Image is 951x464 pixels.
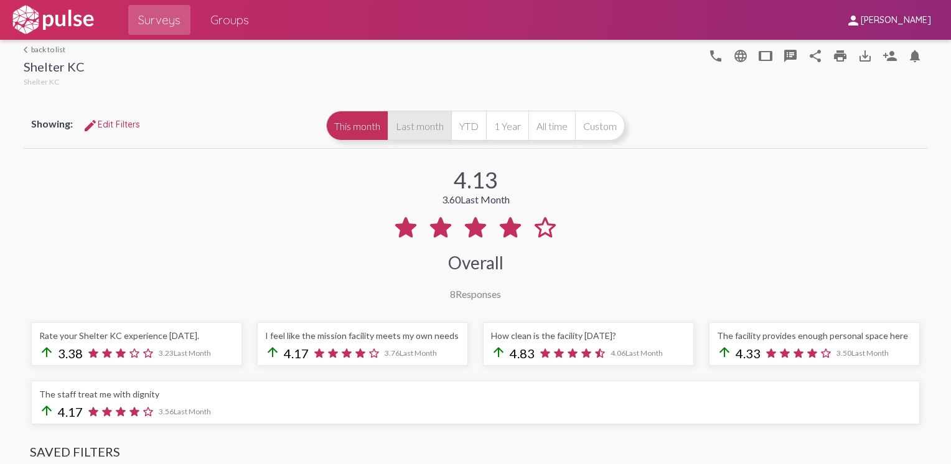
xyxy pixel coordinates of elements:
button: language [703,43,728,68]
span: 3.23 [159,348,211,358]
mat-icon: print [833,49,848,63]
button: Bell [902,43,927,68]
a: print [828,43,853,68]
button: speaker_notes [778,43,803,68]
span: 4.06 [611,348,663,358]
div: Shelter KC [24,59,85,77]
div: The facility provides enough personal space here [717,330,912,341]
mat-icon: language [708,49,723,63]
span: 4.17 [284,346,309,361]
span: Showing: [31,118,73,129]
span: 3.50 [836,348,889,358]
span: 3.38 [58,346,83,361]
span: 3.56 [159,407,211,416]
div: 4.13 [454,166,498,193]
button: This month [326,111,388,141]
span: 8 [450,288,456,300]
span: Last Month [400,348,437,358]
mat-icon: Download [858,49,873,63]
span: [PERSON_NAME] [861,15,931,26]
button: tablet [753,43,778,68]
mat-icon: speaker_notes [783,49,798,63]
span: 3.76 [385,348,437,358]
div: I feel like the mission facility meets my own needs [265,330,460,341]
span: Edit Filters [83,119,140,130]
span: Surveys [138,9,180,31]
mat-icon: arrow_back_ios [24,46,31,53]
span: Last Month [174,348,211,358]
mat-icon: arrow_upward [39,403,54,418]
mat-icon: arrow_upward [39,345,54,360]
button: 1 Year [486,111,528,141]
a: Groups [200,5,259,35]
mat-icon: person [846,13,861,28]
span: Last Month [174,407,211,416]
button: Person [878,43,902,68]
button: language [728,43,753,68]
button: [PERSON_NAME] [836,8,941,31]
div: 3.60 [442,193,510,205]
button: Custom [575,111,625,141]
span: 4.17 [58,404,83,419]
mat-icon: tablet [758,49,773,63]
a: back to list [24,45,85,54]
button: All time [528,111,575,141]
button: YTD [451,111,486,141]
mat-icon: arrow_upward [491,345,506,360]
mat-icon: arrow_upward [717,345,732,360]
mat-icon: Share [808,49,823,63]
span: Groups [210,9,249,31]
span: Last Month [625,348,663,358]
div: Overall [448,252,504,273]
mat-icon: Edit Filters [83,118,98,133]
span: Shelter KC [24,77,59,86]
div: The staff treat me with dignity [39,389,912,399]
a: Surveys [128,5,190,35]
span: 4.33 [736,346,761,361]
span: 4.83 [510,346,535,361]
mat-icon: language [733,49,748,63]
button: Share [803,43,828,68]
div: Responses [450,288,501,300]
mat-icon: Bell [907,49,922,63]
mat-icon: Person [883,49,897,63]
span: Last Month [461,193,510,205]
mat-icon: arrow_upward [265,345,280,360]
div: How clean is the facility [DATE]? [491,330,686,341]
button: Download [853,43,878,68]
div: Rate your Shelter KC experience [DATE]. [39,330,234,341]
button: Edit FiltersEdit Filters [73,113,150,136]
span: Last Month [851,348,889,358]
img: white-logo.svg [10,4,96,35]
button: Last month [388,111,451,141]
